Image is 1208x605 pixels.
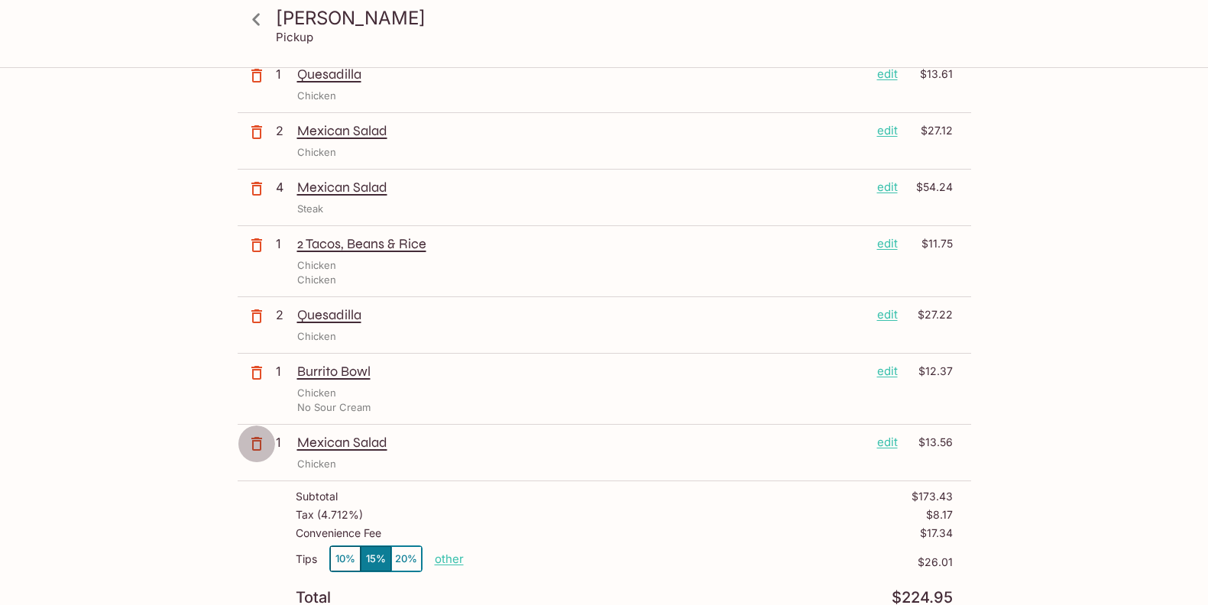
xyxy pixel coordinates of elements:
p: Subtotal [296,490,338,503]
p: edit [877,66,898,82]
h3: [PERSON_NAME] [276,6,959,30]
p: Mexican Salad [297,434,865,451]
p: Tax ( 4.712% ) [296,509,363,521]
p: 2 [276,122,291,139]
p: $12.37 [907,363,953,380]
p: $11.75 [907,235,953,252]
p: Pickup [276,30,313,44]
p: Quesadilla [297,66,865,82]
p: $27.12 [907,122,953,139]
p: edit [877,122,898,139]
p: Tips [296,553,317,565]
p: edit [877,306,898,323]
p: $54.24 [907,179,953,196]
p: Chicken [297,89,336,103]
p: Convenience Fee [296,527,381,539]
button: 15% [361,546,391,571]
p: Burrito Bowl [297,363,865,380]
button: 10% [330,546,361,571]
p: $13.56 [907,434,953,451]
p: $27.22 [907,306,953,323]
p: edit [877,434,898,451]
p: 1 [276,434,291,451]
p: $17.34 [920,527,953,539]
p: $8.17 [926,509,953,521]
p: $224.95 [892,590,953,605]
p: Chicken [297,329,336,344]
p: 1 [276,363,291,380]
p: 2 Tacos, Beans & Rice [297,235,865,252]
p: 1 [276,66,291,82]
p: 1 [276,235,291,252]
p: Steak [297,202,323,216]
p: 2 [276,306,291,323]
p: edit [877,235,898,252]
p: Mexican Salad [297,179,865,196]
p: 4 [276,179,291,196]
p: Chicken [297,457,336,471]
p: $26.01 [464,556,953,568]
p: Chicken [297,145,336,160]
p: $173.43 [912,490,953,503]
p: $13.61 [907,66,953,82]
p: No Sour Cream [297,400,371,415]
p: Quesadilla [297,306,865,323]
p: edit [877,363,898,380]
p: Chicken [297,273,336,287]
button: 20% [391,546,422,571]
p: Chicken [297,258,336,273]
button: other [435,552,464,566]
p: Total [296,590,331,605]
p: Chicken [297,386,336,400]
p: Mexican Salad [297,122,865,139]
p: edit [877,179,898,196]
